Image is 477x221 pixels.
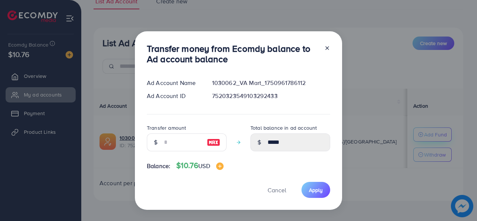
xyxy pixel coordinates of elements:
button: Apply [301,182,330,198]
span: USD [198,162,210,170]
div: 1030062_VA Mart_1750961786112 [206,79,336,87]
label: Transfer amount [147,124,186,132]
div: 7520323549103292433 [206,92,336,100]
h3: Transfer money from Ecomdy balance to Ad account balance [147,43,318,65]
button: Cancel [258,182,296,198]
img: image [207,138,220,147]
span: Apply [309,186,323,194]
img: image [216,162,224,170]
span: Balance: [147,162,170,170]
div: Ad Account ID [141,92,206,100]
label: Total balance in ad account [250,124,317,132]
span: Cancel [268,186,286,194]
h4: $10.76 [176,161,223,170]
div: Ad Account Name [141,79,206,87]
